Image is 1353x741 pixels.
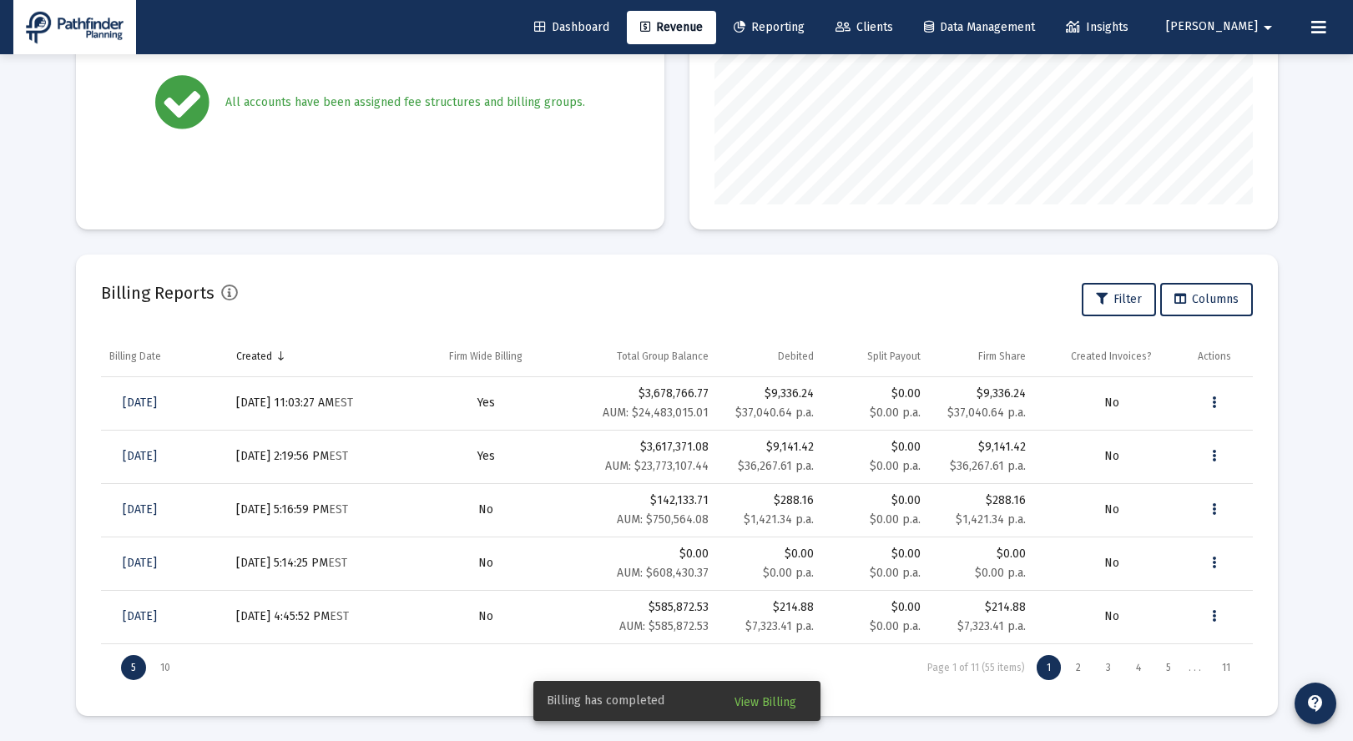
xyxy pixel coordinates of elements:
[547,693,664,709] span: Billing has completed
[334,396,353,410] small: EST
[225,94,585,111] div: All accounts have been assigned fee structures and billing groups.
[978,350,1026,363] div: Firm Share
[101,336,1253,691] div: Data grid
[738,459,814,473] small: $36,267.61 p.a.
[228,336,410,376] td: Column Created
[1198,350,1231,363] div: Actions
[1258,11,1278,44] mat-icon: arrow_drop_down
[109,386,170,420] a: [DATE]
[957,619,1026,633] small: $7,323.41 p.a.
[717,336,822,376] td: Column Debited
[330,609,349,623] small: EST
[236,502,401,518] div: [DATE] 5:16:59 PM
[534,20,609,34] span: Dashboard
[150,655,180,680] div: Display 10 items on page
[449,350,523,363] div: Firm Wide Billing
[627,11,716,44] a: Revenue
[236,448,401,465] div: [DATE] 2:19:56 PM
[975,566,1026,580] small: $0.00 p.a.
[725,599,814,616] div: $214.88
[109,493,170,527] a: [DATE]
[720,11,818,44] a: Reporting
[123,396,157,410] span: [DATE]
[870,406,921,420] small: $0.00 p.a.
[763,566,814,580] small: $0.00 p.a.
[605,459,709,473] small: AUM: $23,773,107.44
[121,655,146,680] div: Display 5 items on page
[1189,336,1253,376] td: Column Actions
[1212,655,1240,680] div: Page 11
[1043,608,1181,625] div: No
[735,406,814,420] small: $37,040.64 p.a.
[870,459,921,473] small: $0.00 p.a.
[924,20,1035,34] span: Data Management
[870,512,921,527] small: $0.00 p.a.
[929,336,1034,376] td: Column Firm Share
[328,556,347,570] small: EST
[101,336,229,376] td: Column Billing Date
[410,336,562,376] td: Column Firm Wide Billing
[1166,20,1258,34] span: [PERSON_NAME]
[329,502,348,517] small: EST
[870,619,921,633] small: $0.00 p.a.
[725,492,814,509] div: $288.16
[236,555,401,572] div: [DATE] 5:14:25 PM
[1053,11,1142,44] a: Insights
[830,439,921,475] div: $0.00
[123,502,157,517] span: [DATE]
[236,350,272,363] div: Created
[1146,10,1298,43] button: [PERSON_NAME]
[745,619,814,633] small: $7,323.41 p.a.
[830,492,921,528] div: $0.00
[1126,655,1151,680] div: Page 4
[603,406,709,420] small: AUM: $24,483,015.01
[950,459,1026,473] small: $36,267.61 p.a.
[1156,655,1181,680] div: Page 5
[1174,292,1239,306] span: Columns
[418,448,553,465] div: Yes
[640,20,703,34] span: Revenue
[1160,283,1253,316] button: Columns
[947,406,1026,420] small: $37,040.64 p.a.
[619,619,709,633] small: AUM: $585,872.53
[1043,448,1181,465] div: No
[937,386,1026,402] div: $9,336.24
[937,599,1026,616] div: $214.88
[329,449,348,463] small: EST
[956,512,1026,527] small: $1,421.34 p.a.
[1043,555,1181,572] div: No
[236,395,401,411] div: [DATE] 11:03:27 AM
[26,11,124,44] img: Dashboard
[236,608,401,625] div: [DATE] 4:45:52 PM
[617,566,709,580] small: AUM: $608,430.37
[1066,655,1091,680] div: Page 2
[778,350,814,363] div: Debited
[418,608,553,625] div: No
[1182,662,1208,674] div: . . .
[570,492,709,528] div: $142,133.71
[911,11,1048,44] a: Data Management
[822,336,929,376] td: Column Split Payout
[570,386,709,421] div: $3,678,766.77
[867,350,921,363] div: Split Payout
[570,546,709,582] div: $0.00
[870,566,921,580] small: $0.00 p.a.
[830,546,921,582] div: $0.00
[570,599,709,635] div: $585,872.53
[830,386,921,421] div: $0.00
[1096,655,1121,680] div: Page 3
[123,609,157,623] span: [DATE]
[1305,693,1325,713] mat-icon: contact_support
[418,555,553,572] div: No
[1096,292,1142,306] span: Filter
[822,11,906,44] a: Clients
[937,439,1026,456] div: $9,141.42
[123,556,157,570] span: [DATE]
[1037,655,1061,680] div: Page 1
[418,502,553,518] div: No
[836,20,893,34] span: Clients
[721,686,810,716] button: View Billing
[937,492,1026,509] div: $288.16
[123,449,157,463] span: [DATE]
[109,440,170,473] a: [DATE]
